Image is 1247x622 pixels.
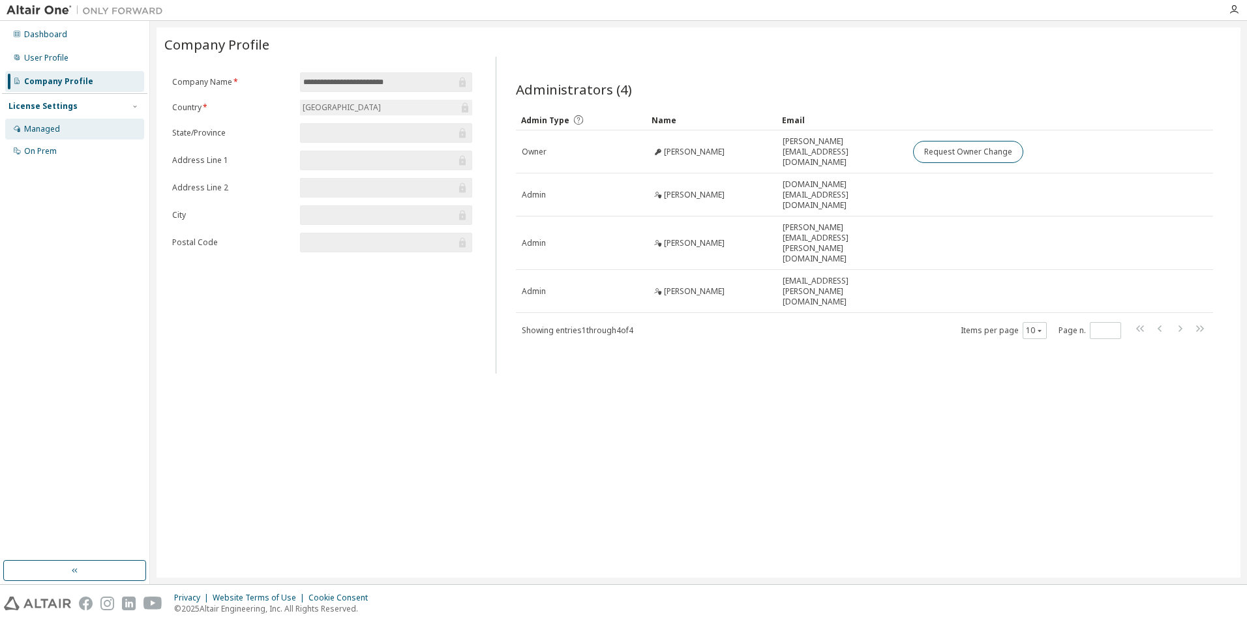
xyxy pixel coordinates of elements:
span: [PERSON_NAME] [664,238,725,248]
div: Website Terms of Use [213,593,308,603]
div: Company Profile [24,76,93,87]
label: Address Line 1 [172,155,292,166]
div: On Prem [24,146,57,156]
label: State/Province [172,128,292,138]
div: Cookie Consent [308,593,376,603]
label: Country [172,102,292,113]
span: Administrators (4) [516,80,632,98]
span: [PERSON_NAME][EMAIL_ADDRESS][DOMAIN_NAME] [783,136,901,168]
label: Postal Code [172,237,292,248]
span: Admin Type [521,115,569,126]
div: Managed [24,124,60,134]
span: Showing entries 1 through 4 of 4 [522,325,633,336]
img: instagram.svg [100,597,114,610]
div: Email [782,110,902,130]
span: Page n. [1059,322,1121,339]
img: linkedin.svg [122,597,136,610]
img: altair_logo.svg [4,597,71,610]
button: 10 [1026,325,1044,336]
button: Request Owner Change [913,141,1023,163]
span: [PERSON_NAME] [664,190,725,200]
p: © 2025 Altair Engineering, Inc. All Rights Reserved. [174,603,376,614]
div: [GEOGRAPHIC_DATA] [301,100,383,115]
span: [DOMAIN_NAME][EMAIL_ADDRESS][DOMAIN_NAME] [783,179,901,211]
span: [PERSON_NAME] [664,286,725,297]
div: Dashboard [24,29,67,40]
span: [PERSON_NAME][EMAIL_ADDRESS][PERSON_NAME][DOMAIN_NAME] [783,222,901,264]
span: Company Profile [164,35,269,53]
label: City [172,210,292,220]
img: facebook.svg [79,597,93,610]
label: Company Name [172,77,292,87]
span: Admin [522,286,546,297]
span: [PERSON_NAME] [664,147,725,157]
label: Address Line 2 [172,183,292,193]
span: Owner [522,147,547,157]
div: [GEOGRAPHIC_DATA] [300,100,472,115]
img: Altair One [7,4,170,17]
div: User Profile [24,53,68,63]
span: Items per page [961,322,1047,339]
div: Name [652,110,772,130]
div: Privacy [174,593,213,603]
div: License Settings [8,101,78,111]
span: Admin [522,190,546,200]
img: youtube.svg [143,597,162,610]
span: Admin [522,238,546,248]
span: [EMAIL_ADDRESS][PERSON_NAME][DOMAIN_NAME] [783,276,901,307]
